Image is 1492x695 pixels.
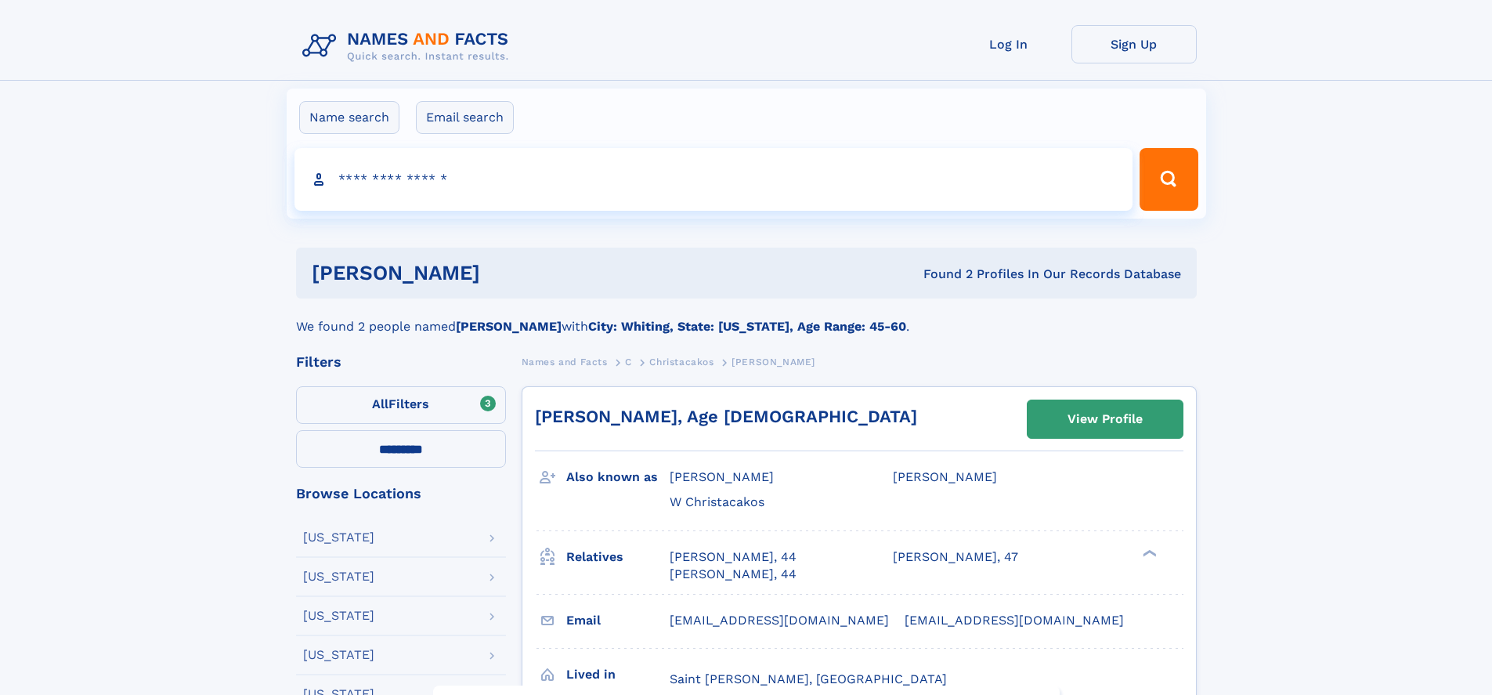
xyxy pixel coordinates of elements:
a: View Profile [1028,400,1183,438]
h3: Also known as [566,464,670,490]
div: [US_STATE] [303,610,374,622]
span: [EMAIL_ADDRESS][DOMAIN_NAME] [905,613,1124,628]
label: Email search [416,101,514,134]
b: [PERSON_NAME] [456,319,562,334]
h1: [PERSON_NAME] [312,263,702,283]
a: Christacakos [649,352,713,371]
span: Saint [PERSON_NAME], [GEOGRAPHIC_DATA] [670,671,947,686]
div: Filters [296,355,506,369]
span: Christacakos [649,357,713,367]
span: [PERSON_NAME] [670,469,774,484]
a: Names and Facts [522,352,608,371]
div: Browse Locations [296,487,506,501]
label: Filters [296,386,506,424]
span: C [625,357,632,367]
h3: Lived in [566,661,670,688]
div: [US_STATE] [303,531,374,544]
span: W Christacakos [670,494,764,509]
span: [PERSON_NAME] [732,357,815,367]
div: ❯ [1139,548,1158,558]
a: [PERSON_NAME], 44 [670,566,797,583]
h3: Email [566,607,670,634]
h3: Relatives [566,544,670,570]
div: [US_STATE] [303,570,374,583]
div: [US_STATE] [303,649,374,661]
div: Found 2 Profiles In Our Records Database [702,266,1181,283]
a: [PERSON_NAME], Age [DEMOGRAPHIC_DATA] [535,407,917,426]
img: Logo Names and Facts [296,25,522,67]
span: [PERSON_NAME] [893,469,997,484]
a: Sign Up [1071,25,1197,63]
input: search input [294,148,1133,211]
span: [EMAIL_ADDRESS][DOMAIN_NAME] [670,613,889,628]
b: City: Whiting, State: [US_STATE], Age Range: 45-60 [588,319,906,334]
label: Name search [299,101,399,134]
button: Search Button [1140,148,1198,211]
a: [PERSON_NAME], 47 [893,548,1018,566]
a: [PERSON_NAME], 44 [670,548,797,566]
div: View Profile [1068,401,1143,437]
a: C [625,352,632,371]
a: Log In [946,25,1071,63]
div: We found 2 people named with . [296,299,1197,336]
span: All [372,396,388,411]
